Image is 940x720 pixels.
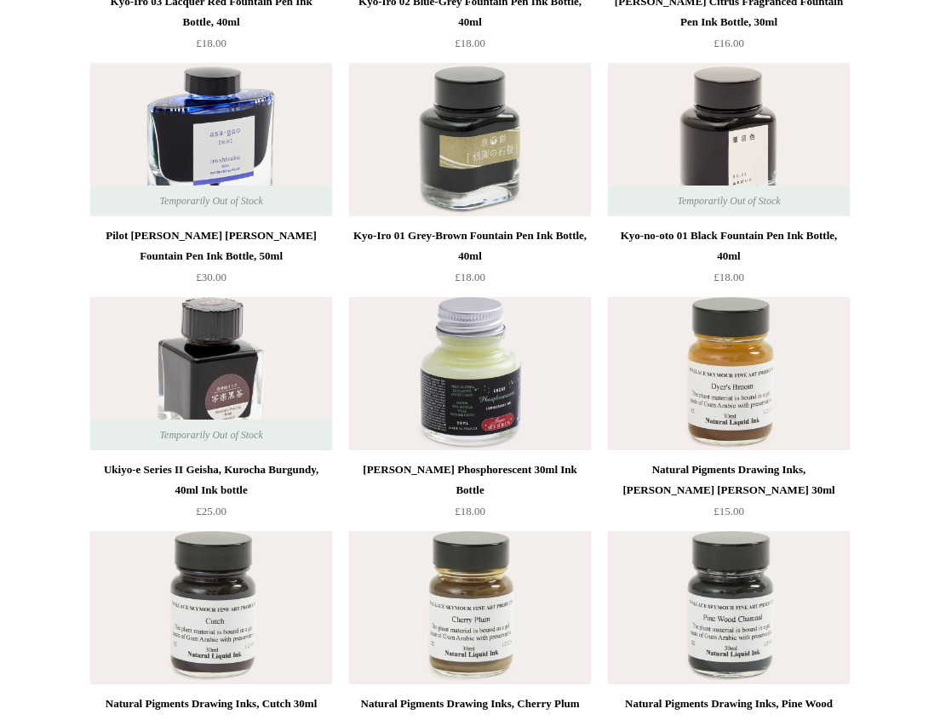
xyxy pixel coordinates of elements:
[349,297,591,450] a: Herbin Phosphorescent 30ml Ink Bottle Herbin Phosphorescent 30ml Ink Bottle
[90,63,332,216] img: Pilot Iro Shizuku Asa Gao Fountain Pen Ink Bottle, 50ml
[455,271,485,283] span: £18.00
[353,226,587,266] div: Kyo-Iro 01 Grey-Brown Fountain Pen Ink Bottle, 40ml
[90,460,332,529] a: Ukiyo-e Series II Geisha, Kurocha Burgundy, 40ml Ink bottle £25.00
[90,297,332,450] img: Ukiyo-e Series II Geisha, Kurocha Burgundy, 40ml Ink bottle
[455,37,485,49] span: £18.00
[196,505,226,517] span: £25.00
[608,63,850,216] a: Kyo-no-oto 01 Black Fountain Pen Ink Bottle, 40ml Kyo-no-oto 01 Black Fountain Pen Ink Bottle, 40...
[90,63,332,216] a: Pilot Iro Shizuku Asa Gao Fountain Pen Ink Bottle, 50ml Pilot Iro Shizuku Asa Gao Fountain Pen In...
[349,460,591,529] a: [PERSON_NAME] Phosphorescent 30ml Ink Bottle £18.00
[95,460,328,500] div: Ukiyo-e Series II Geisha, Kurocha Burgundy, 40ml Ink bottle
[714,271,744,283] span: £18.00
[349,63,591,216] img: Kyo-Iro 01 Grey-Brown Fountain Pen Ink Bottle, 40ml
[95,694,328,714] div: Natural Pigments Drawing Inks, Cutch 30ml
[608,531,850,684] img: Natural Pigments Drawing Inks, Pine Wood Charcoal 30ml
[612,226,845,266] div: Kyo-no-oto 01 Black Fountain Pen Ink Bottle, 40ml
[608,297,850,450] a: Natural Pigments Drawing Inks, Dyer's Broom 30ml Natural Pigments Drawing Inks, Dyer's Broom 30ml
[608,226,850,295] a: Kyo-no-oto 01 Black Fountain Pen Ink Bottle, 40ml £18.00
[608,460,850,529] a: Natural Pigments Drawing Inks, [PERSON_NAME] [PERSON_NAME] 30ml £15.00
[349,531,591,684] a: Natural Pigments Drawing Inks, Cherry Plum 30ml Natural Pigments Drawing Inks, Cherry Plum 30ml
[660,186,797,216] span: Temporarily Out of Stock
[349,297,591,450] img: Herbin Phosphorescent 30ml Ink Bottle
[196,37,226,49] span: £18.00
[714,505,744,517] span: £15.00
[90,531,332,684] img: Natural Pigments Drawing Inks, Cutch 30ml
[142,186,279,216] span: Temporarily Out of Stock
[196,271,226,283] span: £30.00
[714,37,744,49] span: £16.00
[142,420,279,450] span: Temporarily Out of Stock
[90,226,332,295] a: Pilot [PERSON_NAME] [PERSON_NAME] Fountain Pen Ink Bottle, 50ml £30.00
[90,297,332,450] a: Ukiyo-e Series II Geisha, Kurocha Burgundy, 40ml Ink bottle Ukiyo-e Series II Geisha, Kurocha Bur...
[349,63,591,216] a: Kyo-Iro 01 Grey-Brown Fountain Pen Ink Bottle, 40ml Kyo-Iro 01 Grey-Brown Fountain Pen Ink Bottle...
[90,531,332,684] a: Natural Pigments Drawing Inks, Cutch 30ml Natural Pigments Drawing Inks, Cutch 30ml
[349,531,591,684] img: Natural Pigments Drawing Inks, Cherry Plum 30ml
[608,63,850,216] img: Kyo-no-oto 01 Black Fountain Pen Ink Bottle, 40ml
[608,531,850,684] a: Natural Pigments Drawing Inks, Pine Wood Charcoal 30ml Natural Pigments Drawing Inks, Pine Wood C...
[349,226,591,295] a: Kyo-Iro 01 Grey-Brown Fountain Pen Ink Bottle, 40ml £18.00
[353,460,587,500] div: [PERSON_NAME] Phosphorescent 30ml Ink Bottle
[612,460,845,500] div: Natural Pigments Drawing Inks, [PERSON_NAME] [PERSON_NAME] 30ml
[95,226,328,266] div: Pilot [PERSON_NAME] [PERSON_NAME] Fountain Pen Ink Bottle, 50ml
[455,505,485,517] span: £18.00
[608,297,850,450] img: Natural Pigments Drawing Inks, Dyer's Broom 30ml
